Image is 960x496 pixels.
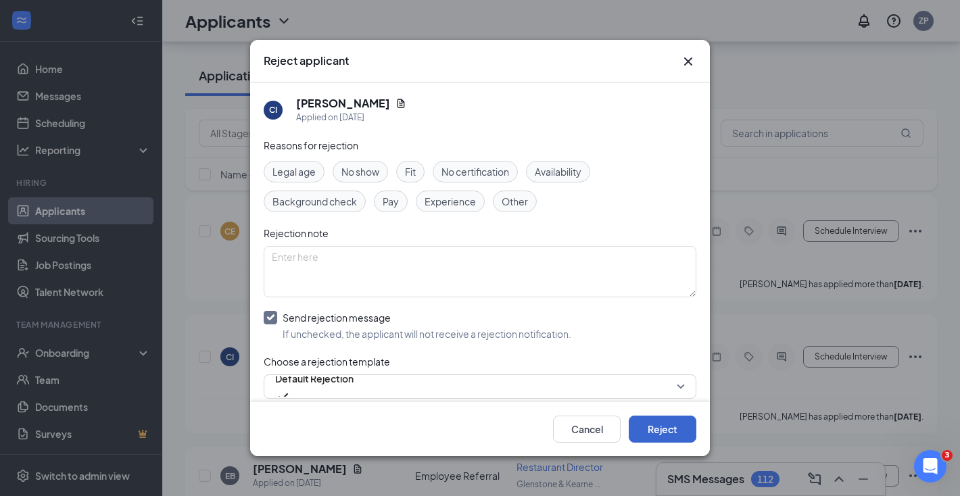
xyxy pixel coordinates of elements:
button: Reject [629,416,696,443]
span: Pay [383,194,399,209]
span: Legal age [272,164,316,179]
span: Experience [425,194,476,209]
span: Fit [405,164,416,179]
svg: Document [395,98,406,109]
span: Rejection note [264,227,329,239]
div: CI [269,104,277,116]
span: Default Rejection [275,368,354,389]
span: Other [502,194,528,209]
span: No certification [441,164,509,179]
span: Background check [272,194,357,209]
span: Availability [535,164,581,179]
button: Close [680,53,696,70]
div: Applied on [DATE] [296,111,406,124]
iframe: Intercom live chat [914,450,946,482]
button: Cancel [553,416,621,443]
span: 3 [942,450,953,461]
svg: Cross [680,53,696,70]
span: Choose a rejection template [264,355,390,368]
h3: Reject applicant [264,53,349,68]
h5: [PERSON_NAME] [296,96,390,111]
span: Reasons for rejection [264,139,358,151]
svg: Checkmark [275,389,291,405]
span: No show [341,164,379,179]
